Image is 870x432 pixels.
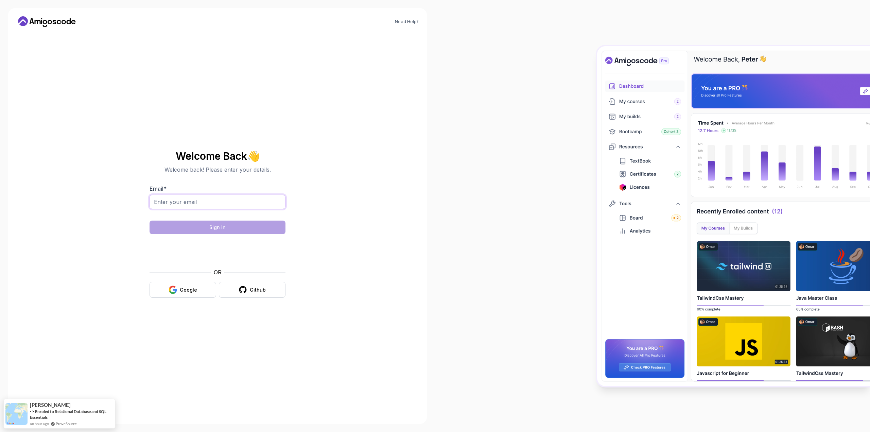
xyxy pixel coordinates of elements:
span: 👋 [246,149,261,163]
span: [PERSON_NAME] [30,402,71,408]
img: Amigoscode Dashboard [597,46,870,386]
span: -> [30,409,34,414]
a: ProveSource [56,421,77,427]
p: OR [214,268,222,276]
iframe: Widget contenant une case à cocher pour le défi de sécurité hCaptcha [166,238,269,264]
label: Email * [150,185,167,192]
a: Need Help? [395,19,419,24]
p: Welcome back! Please enter your details. [150,166,285,174]
h2: Welcome Back [150,151,285,161]
button: Google [150,282,216,298]
button: Sign in [150,221,285,234]
a: Home link [16,16,77,27]
input: Enter your email [150,195,285,209]
a: Enroled to Relational Database and SQL Essentials [30,409,106,420]
div: Sign in [209,224,226,231]
span: an hour ago [30,421,49,427]
div: Github [250,287,266,293]
div: Google [180,287,197,293]
button: Github [219,282,285,298]
img: provesource social proof notification image [5,403,28,425]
